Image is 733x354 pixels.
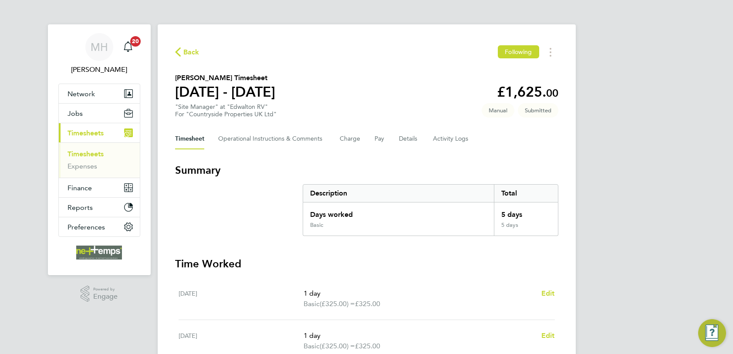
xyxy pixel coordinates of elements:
p: 1 day [304,288,534,299]
div: For "Countryside Properties UK Ltd" [175,111,277,118]
span: Preferences [68,223,105,231]
div: 5 days [494,202,557,222]
span: Edit [541,331,555,340]
span: Timesheets [68,129,104,137]
button: Jobs [59,104,140,123]
button: Finance [59,178,140,197]
button: Timesheets [59,123,140,142]
a: Powered byEngage [81,286,118,302]
div: [DATE] [179,288,304,309]
span: Following [505,48,532,56]
button: Activity Logs [433,128,470,149]
span: £325.00 [355,300,380,308]
button: Reports [59,198,140,217]
button: Timesheet [175,128,204,149]
button: Operational Instructions & Comments [218,128,326,149]
button: Pay [375,128,385,149]
div: 5 days [494,222,557,236]
button: Network [59,84,140,103]
a: Edit [541,330,555,341]
div: Total [494,185,557,202]
p: 1 day [304,330,534,341]
a: Go to home page [58,246,140,260]
span: 20 [130,36,141,47]
button: Engage Resource Center [698,319,726,347]
span: Finance [68,184,92,192]
button: Back [175,47,199,57]
span: Powered by [93,286,118,293]
a: Expenses [68,162,97,170]
span: 00 [546,87,558,99]
span: MH [91,41,108,53]
span: Edit [541,289,555,297]
h3: Time Worked [175,257,558,271]
button: Preferences [59,217,140,236]
app-decimal: £1,625. [497,84,558,100]
img: net-temps-logo-retina.png [76,246,122,260]
span: This timesheet is Submitted. [518,103,558,118]
div: Timesheets [59,142,140,178]
span: (£325.00) = [320,342,355,350]
span: This timesheet was manually created. [482,103,514,118]
h3: Summary [175,163,558,177]
div: Basic [310,222,323,229]
a: Timesheets [68,150,104,158]
span: Basic [304,299,320,309]
div: [DATE] [179,330,304,351]
div: "Site Manager" at "Edwalton RV" [175,103,277,118]
span: Engage [93,293,118,300]
a: 20 [119,33,137,61]
span: Back [183,47,199,57]
span: Basic [304,341,320,351]
a: MH[PERSON_NAME] [58,33,140,75]
div: Days worked [303,202,494,222]
button: Details [399,128,419,149]
div: Description [303,185,494,202]
span: £325.00 [355,342,380,350]
button: Following [498,45,539,58]
span: Network [68,90,95,98]
a: Edit [541,288,555,299]
button: Timesheets Menu [543,45,558,59]
div: Summary [303,184,558,236]
span: Jobs [68,109,83,118]
h1: [DATE] - [DATE] [175,83,275,101]
button: Charge [340,128,361,149]
span: Reports [68,203,93,212]
span: Michael Hallam [58,64,140,75]
span: (£325.00) = [320,300,355,308]
nav: Main navigation [48,24,151,275]
h2: [PERSON_NAME] Timesheet [175,73,275,83]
